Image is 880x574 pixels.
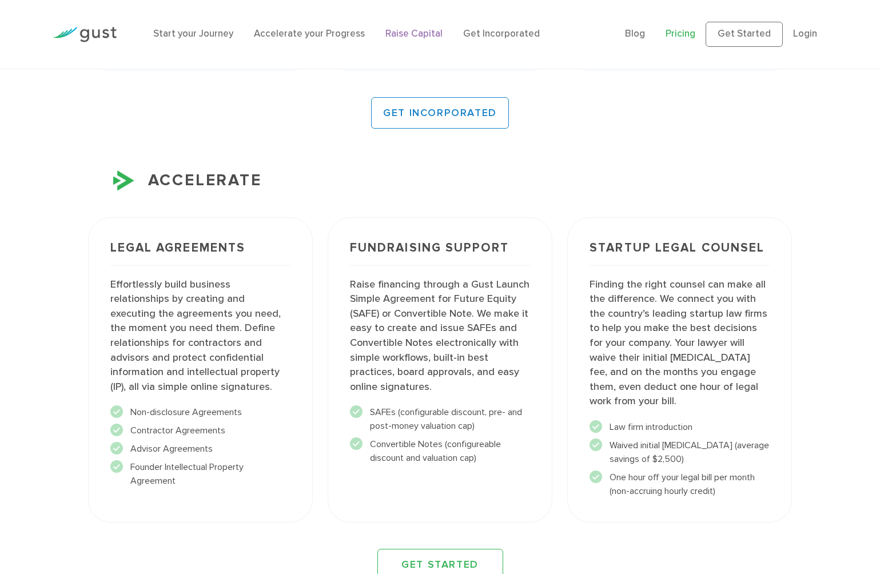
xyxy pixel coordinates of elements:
[706,22,783,47] a: Get Started
[666,28,695,39] a: Pricing
[590,439,770,466] li: Waived initial [MEDICAL_DATA] (average savings of $2,500)
[350,405,530,433] li: SAFEs (configurable discount, pre- and post-money valuation cap)
[110,277,290,394] p: Effortlessly build business relationships by creating and executing the agreements you need, the ...
[590,242,770,266] h3: Startup Legal Counsel
[590,471,770,498] li: One hour off your legal bill per month (non-accruing hourly credit)
[463,28,540,39] a: Get Incorporated
[254,28,365,39] a: Accelerate your Progress
[110,442,290,456] li: Advisor Agreements
[53,27,117,42] img: Gust Logo
[113,170,134,191] img: Accelerate Icon X2
[590,277,770,409] p: Finding the right counsel can make all the difference. We connect you with the country’s leading ...
[350,437,530,465] li: Convertible Notes (configureable discount and valuation cap)
[110,424,290,437] li: Contractor Agreements
[590,420,770,434] li: Law firm introduction
[625,28,645,39] a: Blog
[88,169,793,193] h3: ACCELERATE
[385,28,443,39] a: Raise Capital
[153,28,233,39] a: Start your Journey
[110,242,290,266] h3: Legal Agreements
[793,28,817,39] a: Login
[110,460,290,488] li: Founder Intellectual Property Agreement
[350,242,530,266] h3: Fundraising Support
[110,405,290,419] li: Non-disclosure Agreements
[371,97,509,129] a: GET INCORPORATED
[350,277,530,394] p: Raise financing through a Gust Launch Simple Agreement for Future Equity (SAFE) or Convertible No...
